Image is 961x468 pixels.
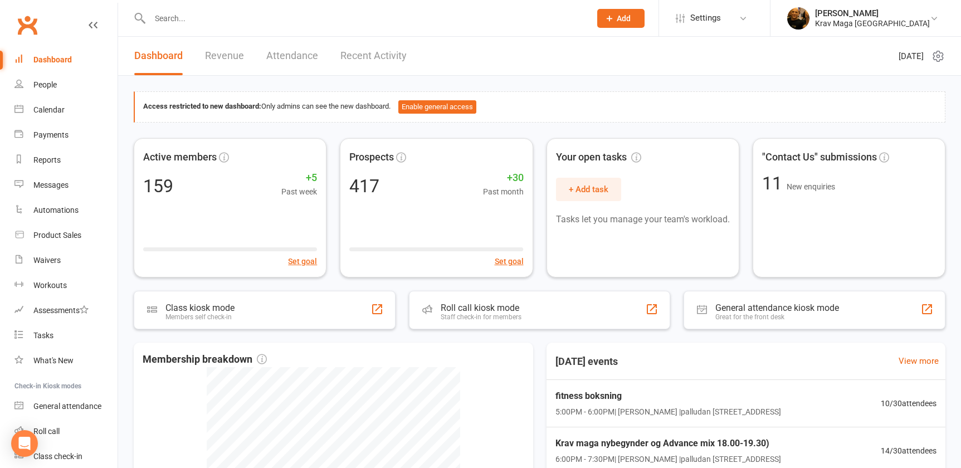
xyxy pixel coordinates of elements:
p: Tasks let you manage your team's workload. [556,212,730,227]
a: Reports [14,148,118,173]
span: 14 / 30 attendees [881,445,936,457]
div: Workouts [33,281,67,290]
div: Members self check-in [165,313,235,321]
input: Search... [147,11,583,26]
span: Krav maga nybegynder og Advance mix 18.00-19.30) [555,436,781,451]
div: Calendar [33,105,65,114]
div: [PERSON_NAME] [815,8,930,18]
a: Payments [14,123,118,148]
span: 6:00PM - 7:30PM | [PERSON_NAME] | palludan [STREET_ADDRESS] [555,453,781,465]
div: Class kiosk mode [165,303,235,313]
a: Tasks [14,323,118,348]
span: New enquiries [787,182,835,191]
div: Dashboard [33,55,72,64]
div: Assessments [33,306,89,315]
a: Dashboard [134,37,183,75]
span: 11 [762,173,787,194]
a: Clubworx [13,11,41,39]
div: Staff check-in for members [441,313,521,321]
div: Product Sales [33,231,81,240]
div: Class check-in [33,452,82,461]
div: Roll call kiosk mode [441,303,521,313]
strong: Access restricted to new dashboard: [143,102,261,110]
div: Messages [33,181,69,189]
a: People [14,72,118,97]
span: Membership breakdown [143,352,267,368]
button: + Add task [556,178,621,201]
a: View more [899,354,939,368]
a: Attendance [266,37,318,75]
button: Set goal [288,255,317,267]
a: Dashboard [14,47,118,72]
h3: [DATE] events [547,352,627,372]
div: What's New [33,356,74,365]
span: +30 [483,170,524,186]
span: +5 [281,170,317,186]
a: Product Sales [14,223,118,248]
button: Enable general access [398,100,476,114]
span: Active members [143,149,217,165]
span: "Contact Us" submissions [762,149,877,165]
a: General attendance kiosk mode [14,394,118,419]
span: Past week [281,186,317,198]
a: Assessments [14,298,118,323]
a: Automations [14,198,118,223]
div: Open Intercom Messenger [11,430,38,457]
a: Waivers [14,248,118,273]
span: 5:00PM - 6:00PM | [PERSON_NAME] | palludan [STREET_ADDRESS] [555,406,781,418]
button: Add [597,9,645,28]
span: 10 / 30 attendees [881,397,936,409]
div: People [33,80,57,89]
div: Roll call [33,427,60,436]
div: Only admins can see the new dashboard. [143,100,936,114]
span: fitness boksning [555,389,781,403]
a: Roll call [14,419,118,444]
span: Your open tasks [556,149,641,165]
span: [DATE] [899,50,924,63]
span: Prospects [349,149,394,165]
div: Tasks [33,331,53,340]
div: General attendance kiosk mode [715,303,839,313]
div: Waivers [33,256,61,265]
div: Reports [33,155,61,164]
a: Messages [14,173,118,198]
img: thumb_image1537003722.png [787,7,809,30]
div: Great for the front desk [715,313,839,321]
span: Settings [690,6,721,31]
div: Automations [33,206,79,214]
a: Recent Activity [340,37,407,75]
div: 417 [349,177,379,195]
span: Add [617,14,631,23]
div: 159 [143,177,173,195]
span: Past month [483,186,524,198]
button: Set goal [495,255,524,267]
div: General attendance [33,402,101,411]
div: Payments [33,130,69,139]
a: Calendar [14,97,118,123]
a: What's New [14,348,118,373]
div: Krav Maga [GEOGRAPHIC_DATA] [815,18,930,28]
a: Revenue [205,37,244,75]
a: Workouts [14,273,118,298]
